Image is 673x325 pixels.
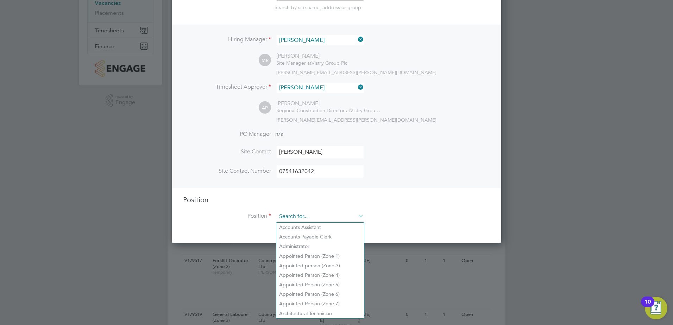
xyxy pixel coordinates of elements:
label: Site Contact Number [183,167,271,175]
span: n/a [275,130,283,138]
span: Site Manager at [276,60,312,66]
label: Hiring Manager [183,36,271,43]
button: Open Resource Center, 10 new notifications [645,297,667,319]
label: PO Manager [183,130,271,138]
li: Appointed Person (Zone 6) [276,289,364,299]
span: [PERSON_NAME][EMAIL_ADDRESS][PERSON_NAME][DOMAIN_NAME] [276,69,436,76]
div: [PERSON_NAME] [276,100,382,107]
li: Appointed person (Zone 3) [276,261,364,270]
label: Site Contact [183,148,271,155]
div: [PERSON_NAME] [276,52,347,60]
li: Appointed Person (Zone 1) [276,251,364,261]
li: Appointed Person (Zone 7) [276,299,364,308]
div: 10 [644,302,651,311]
li: Administrator [276,242,364,251]
li: Appointed Person (Zone 4) [276,270,364,280]
div: Vistry Group Plc [276,107,382,114]
input: Search for... [277,83,364,93]
li: Architectural Technician [276,309,364,318]
span: Regional Construction Director at [276,107,350,114]
label: Position [183,212,271,220]
li: Accounts Payable Clerk [276,232,364,242]
li: Accounts Assistant [276,223,364,232]
li: Appointed Person (Zone 5) [276,280,364,289]
span: AP [259,102,271,114]
span: [PERSON_NAME][EMAIL_ADDRESS][PERSON_NAME][DOMAIN_NAME] [276,117,436,123]
input: Search for... [277,35,364,45]
div: Vistry Group Plc [276,60,347,66]
span: MR [259,54,271,66]
span: Search by site name, address or group [275,4,361,11]
h3: Position [183,195,490,204]
label: Timesheet Approver [183,83,271,91]
input: Search for... [277,211,364,222]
